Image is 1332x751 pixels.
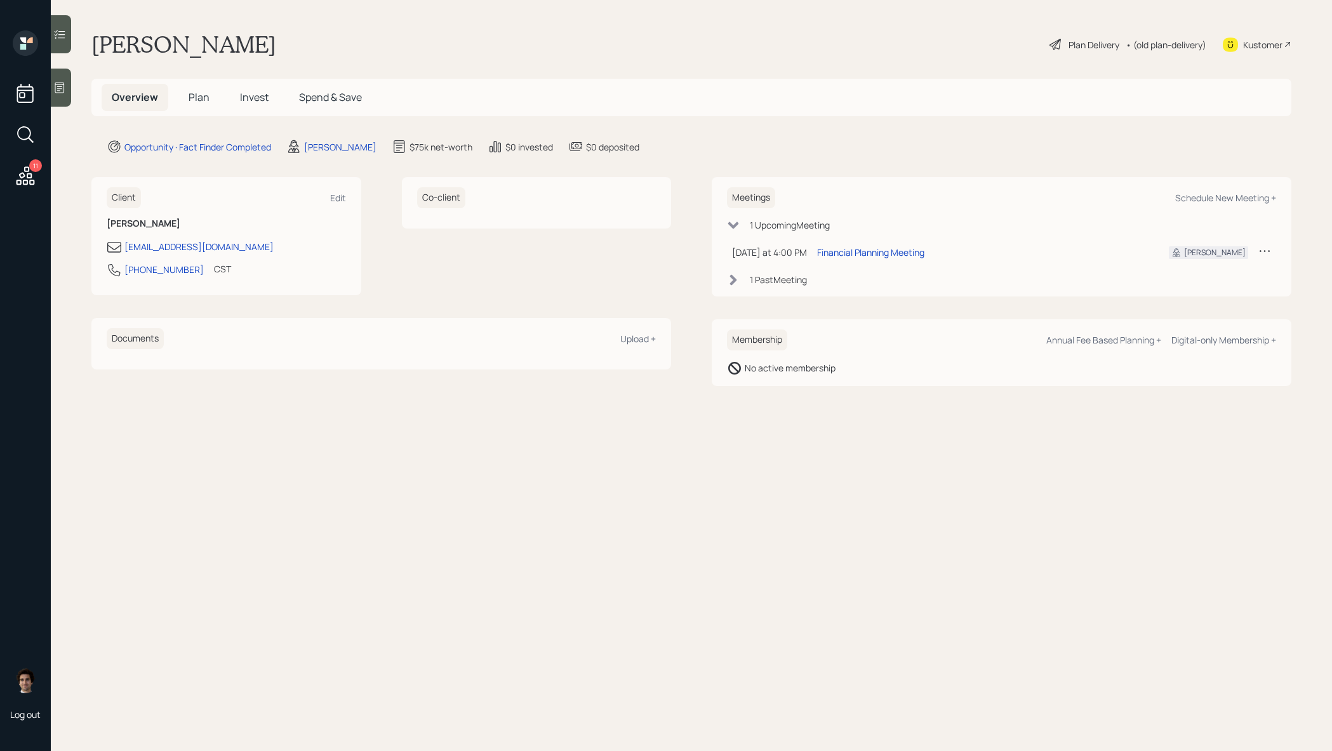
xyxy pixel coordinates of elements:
[586,140,639,154] div: $0 deposited
[124,263,204,276] div: [PHONE_NUMBER]
[189,90,210,104] span: Plan
[107,187,141,208] h6: Client
[330,192,346,204] div: Edit
[620,333,656,345] div: Upload +
[299,90,362,104] span: Spend & Save
[410,140,472,154] div: $75k net-worth
[91,30,276,58] h1: [PERSON_NAME]
[750,273,807,286] div: 1 Past Meeting
[1069,38,1119,51] div: Plan Delivery
[750,218,830,232] div: 1 Upcoming Meeting
[817,246,924,259] div: Financial Planning Meeting
[1046,334,1161,346] div: Annual Fee Based Planning +
[304,140,376,154] div: [PERSON_NAME]
[107,218,346,229] h6: [PERSON_NAME]
[29,159,42,172] div: 11
[112,90,158,104] span: Overview
[1243,38,1282,51] div: Kustomer
[124,240,274,253] div: [EMAIL_ADDRESS][DOMAIN_NAME]
[1184,247,1246,258] div: [PERSON_NAME]
[214,262,231,276] div: CST
[727,187,775,208] h6: Meetings
[13,668,38,693] img: harrison-schaefer-headshot-2.png
[417,187,465,208] h6: Co-client
[124,140,271,154] div: Opportunity · Fact Finder Completed
[1171,334,1276,346] div: Digital-only Membership +
[745,361,836,375] div: No active membership
[107,328,164,349] h6: Documents
[1175,192,1276,204] div: Schedule New Meeting +
[1126,38,1206,51] div: • (old plan-delivery)
[727,329,787,350] h6: Membership
[240,90,269,104] span: Invest
[10,708,41,721] div: Log out
[505,140,553,154] div: $0 invested
[732,246,807,259] div: [DATE] at 4:00 PM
